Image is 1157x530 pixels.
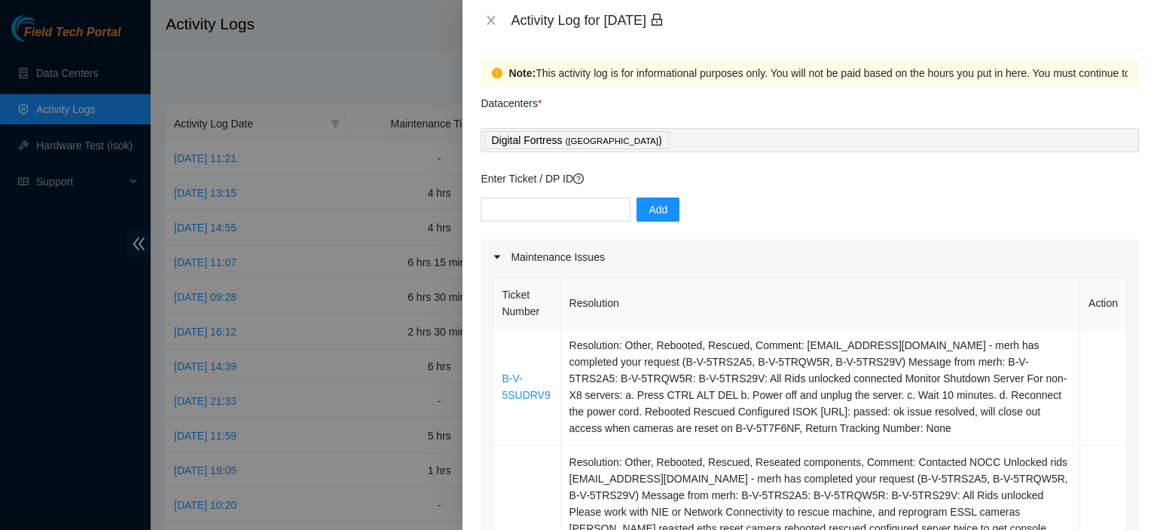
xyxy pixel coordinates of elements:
span: question-circle [573,173,584,184]
span: lock [650,13,664,26]
span: exclamation-circle [492,68,502,78]
div: Activity Log for [DATE] [511,12,1139,29]
th: Action [1080,278,1127,329]
p: Digital Fortress ) [491,132,661,149]
th: Ticket Number [493,278,560,329]
strong: Note: [508,65,536,81]
td: Resolution: Other, Rebooted, Rescued, Comment: [EMAIL_ADDRESS][DOMAIN_NAME] - merh has completed ... [561,329,1080,446]
a: B-V-5SUDRV9 [502,372,550,401]
p: Datacenters [481,87,542,112]
div: Maintenance Issues [481,240,1139,274]
span: ( [GEOGRAPHIC_DATA] [565,136,658,146]
button: Close [481,14,502,28]
span: Add [649,201,667,218]
button: Add [637,198,679,222]
span: close [485,14,497,26]
th: Resolution [561,278,1080,329]
p: Enter Ticket / DP ID [481,170,1139,187]
span: caret-right [493,253,502,262]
